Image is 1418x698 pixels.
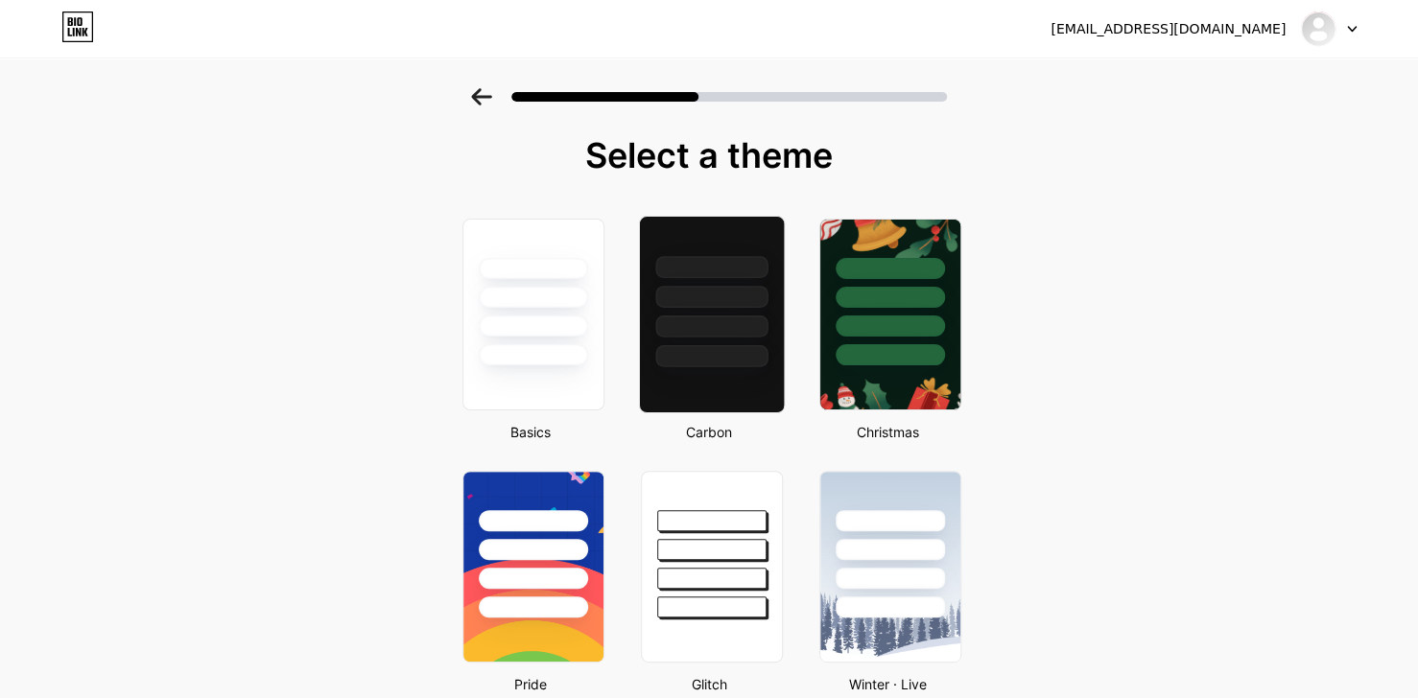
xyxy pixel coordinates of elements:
[1051,19,1286,39] div: [EMAIL_ADDRESS][DOMAIN_NAME]
[635,422,783,442] div: Carbon
[455,136,963,174] div: Select a theme
[457,674,604,694] div: Pride
[814,674,961,694] div: Winter · Live
[1300,11,1336,47] img: Allan Douglas 82
[814,422,961,442] div: Christmas
[635,674,783,694] div: Glitch
[457,422,604,442] div: Basics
